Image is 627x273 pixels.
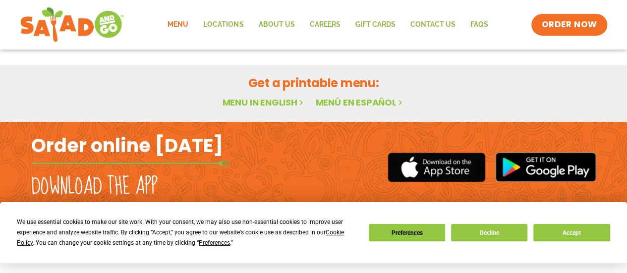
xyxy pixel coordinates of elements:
[462,13,495,36] a: FAQs
[199,239,230,246] span: Preferences
[222,96,305,109] a: Menu in English
[402,13,462,36] a: Contact Us
[31,173,158,201] h2: Download the app
[31,161,229,166] img: fork
[17,217,356,248] div: We use essential cookies to make our site work. With your consent, we may also use non-essential ...
[531,14,607,36] a: ORDER NOW
[533,224,610,241] button: Accept
[20,5,124,45] img: new-SAG-logo-768×292
[196,13,251,36] a: Locations
[369,224,445,241] button: Preferences
[160,13,196,36] a: Menu
[347,13,402,36] a: GIFT CARDS
[541,19,597,31] span: ORDER NOW
[388,151,485,183] img: appstore
[31,133,223,158] h2: Order online [DATE]
[160,13,495,36] nav: Menu
[302,13,347,36] a: Careers
[495,152,596,182] img: google_play
[315,96,404,109] a: Menú en español
[251,13,302,36] a: About Us
[56,74,572,92] h2: Get a printable menu:
[451,224,527,241] button: Decline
